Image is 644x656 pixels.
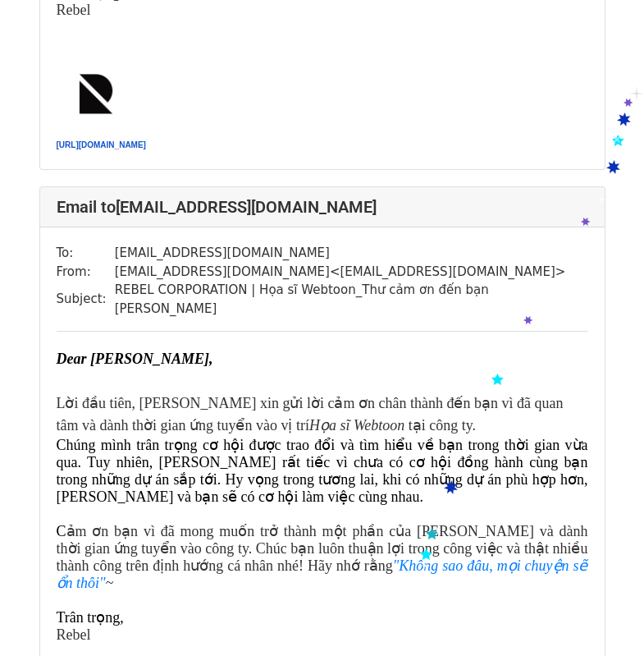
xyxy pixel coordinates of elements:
font: Lời đầu tiên, [PERSON_NAME] xin gửi lời cảm ơn chân thành đến bạn vì đã quan tâm và dành thời gia... [57,395,564,434]
span: Rebel [57,626,91,643]
em: ~ [57,557,588,591]
span: Rebel [57,2,91,18]
td: REBEL CORPORATION | Họa sĩ Webtoon_Thư cảm ơn đến bạn [PERSON_NAME] [115,281,588,318]
td: From: [57,263,115,282]
a: [URL][DOMAIN_NAME] [57,140,146,149]
a: "Không sao đâu, mọi chuyện sẽ ổn thôi" [57,557,588,591]
td: [EMAIL_ADDRESS][DOMAIN_NAME] < [EMAIL_ADDRESS][DOMAIN_NAME] > [115,263,588,282]
td: Subject: [57,281,115,318]
div: tại công ty. [57,370,588,437]
span: ảm ơn bạn vì đã mong muốn trở thành một phần của [PERSON_NAME] và dành thời gian ứng tuyển vào cô... [57,523,588,574]
font: Chúng mình trân trọng cơ hội được trao đổi và tìm hiểu về bạn trong thời gian vừa qua. Tuy nhiên,... [57,437,588,539]
em: Họa sĩ Webtoon [309,417,404,434]
font: Trân trọng, [57,609,124,626]
td: [EMAIL_ADDRESS][DOMAIN_NAME] [115,244,588,263]
iframe: Chat Widget [562,577,644,656]
h4: Email to [EMAIL_ADDRESS][DOMAIN_NAME] [57,197,588,217]
img: AIorK4y7l5f2mzJUEgftocjUlLm3RrNjVi5IBvRw-H_sQCwTMO_q82DuqotEJBeChaRfnrSz4cGr780ic0zV [57,56,135,135]
div: ​ [57,348,588,370]
font: Dear [PERSON_NAME], [57,351,213,367]
td: To: [57,244,115,263]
